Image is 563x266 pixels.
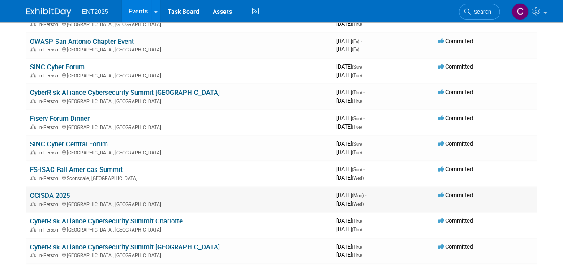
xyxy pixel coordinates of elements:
[438,243,473,250] span: Committed
[363,115,365,121] span: -
[30,73,36,77] img: In-Person Event
[363,243,365,250] span: -
[30,251,329,258] div: [GEOGRAPHIC_DATA], [GEOGRAPHIC_DATA]
[30,227,36,232] img: In-Person Event
[336,200,364,207] span: [DATE]
[30,47,36,51] img: In-Person Event
[30,149,329,156] div: [GEOGRAPHIC_DATA], [GEOGRAPHIC_DATA]
[438,115,473,121] span: Committed
[336,192,366,198] span: [DATE]
[336,97,362,104] span: [DATE]
[352,73,362,78] span: (Tue)
[38,176,61,181] span: In-Person
[352,99,362,103] span: (Thu)
[30,124,36,129] img: In-Person Event
[30,200,329,207] div: [GEOGRAPHIC_DATA], [GEOGRAPHIC_DATA]
[352,167,362,172] span: (Sun)
[30,243,220,251] a: CyberRisk Alliance Cybersecurity Summit [GEOGRAPHIC_DATA]
[38,150,61,156] span: In-Person
[363,63,365,70] span: -
[30,21,36,26] img: In-Person Event
[30,176,36,180] img: In-Person Event
[38,124,61,130] span: In-Person
[30,150,36,154] img: In-Person Event
[30,217,183,225] a: CyberRisk Alliance Cybersecurity Summit Charlotte
[38,47,61,53] span: In-Person
[30,20,329,27] div: [GEOGRAPHIC_DATA], [GEOGRAPHIC_DATA]
[352,64,362,69] span: (Sun)
[336,217,365,224] span: [DATE]
[352,116,362,121] span: (Sun)
[336,72,362,78] span: [DATE]
[30,226,329,233] div: [GEOGRAPHIC_DATA], [GEOGRAPHIC_DATA]
[438,192,473,198] span: Committed
[352,193,364,198] span: (Mon)
[30,192,70,200] a: CCISDA 2025
[336,166,365,172] span: [DATE]
[38,202,61,207] span: In-Person
[30,166,123,174] a: FS-ISAC Fall Americas Summit
[438,217,473,224] span: Committed
[511,3,529,20] img: Colleen Mueller
[336,140,365,147] span: [DATE]
[336,123,362,130] span: [DATE]
[30,253,36,257] img: In-Person Event
[336,243,365,250] span: [DATE]
[361,38,362,44] span: -
[30,202,36,206] img: In-Person Event
[30,89,220,97] a: CyberRisk Alliance Cybersecurity Summit [GEOGRAPHIC_DATA]
[352,253,362,257] span: (Thu)
[363,89,365,95] span: -
[352,176,364,180] span: (Wed)
[438,89,473,95] span: Committed
[363,166,365,172] span: -
[471,9,491,15] span: Search
[336,63,365,70] span: [DATE]
[336,174,364,181] span: [DATE]
[352,21,362,26] span: (Thu)
[336,251,362,258] span: [DATE]
[352,219,362,223] span: (Thu)
[352,90,362,95] span: (Thu)
[30,140,108,148] a: SINC Cyber Central Forum
[336,20,362,27] span: [DATE]
[365,192,366,198] span: -
[363,217,365,224] span: -
[336,115,365,121] span: [DATE]
[438,140,473,147] span: Committed
[38,21,61,27] span: In-Person
[336,226,362,232] span: [DATE]
[38,227,61,233] span: In-Person
[30,46,329,53] div: [GEOGRAPHIC_DATA], [GEOGRAPHIC_DATA]
[352,150,362,155] span: (Tue)
[336,38,362,44] span: [DATE]
[82,8,108,15] span: ENT2025
[30,72,329,79] div: [GEOGRAPHIC_DATA], [GEOGRAPHIC_DATA]
[352,142,362,146] span: (Sun)
[352,227,362,232] span: (Thu)
[352,202,364,206] span: (Wed)
[30,123,329,130] div: [GEOGRAPHIC_DATA], [GEOGRAPHIC_DATA]
[336,46,359,52] span: [DATE]
[30,174,329,181] div: Scottsdale, [GEOGRAPHIC_DATA]
[30,38,134,46] a: OWASP San Antonio Chapter Event
[352,39,359,44] span: (Fri)
[363,140,365,147] span: -
[352,47,359,52] span: (Fri)
[30,99,36,103] img: In-Person Event
[438,38,473,44] span: Committed
[352,245,362,249] span: (Thu)
[38,73,61,79] span: In-Person
[38,253,61,258] span: In-Person
[26,8,71,17] img: ExhibitDay
[336,149,362,155] span: [DATE]
[352,124,362,129] span: (Tue)
[38,99,61,104] span: In-Person
[459,4,500,20] a: Search
[336,89,365,95] span: [DATE]
[30,97,329,104] div: [GEOGRAPHIC_DATA], [GEOGRAPHIC_DATA]
[30,63,85,71] a: SINC Cyber Forum
[438,166,473,172] span: Committed
[438,63,473,70] span: Committed
[30,115,90,123] a: Fiserv Forum Dinner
